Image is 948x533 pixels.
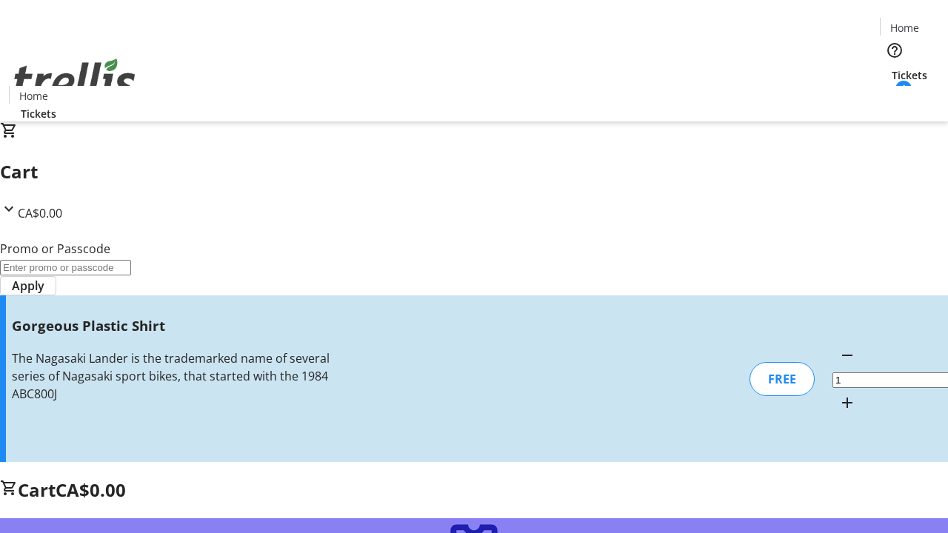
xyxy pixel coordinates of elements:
span: CA$0.00 [56,477,126,502]
a: Home [10,88,57,104]
button: Help [880,36,909,65]
div: FREE [750,362,815,396]
span: Home [890,20,919,36]
a: Tickets [880,67,939,83]
button: Decrement by one [832,341,862,370]
span: CA$0.00 [18,205,62,221]
img: Orient E2E Organization NDn1EePXOM's Logo [9,42,141,116]
span: Tickets [892,67,927,83]
a: Tickets [9,106,68,121]
button: Increment by one [832,388,862,418]
span: Apply [12,277,44,295]
div: The Nagasaki Lander is the trademarked name of several series of Nagasaki sport bikes, that start... [12,349,336,403]
button: Cart [880,83,909,113]
span: Tickets [21,106,56,121]
h3: Gorgeous Plastic Shirt [12,315,336,336]
a: Home [881,20,928,36]
span: Home [19,88,48,104]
